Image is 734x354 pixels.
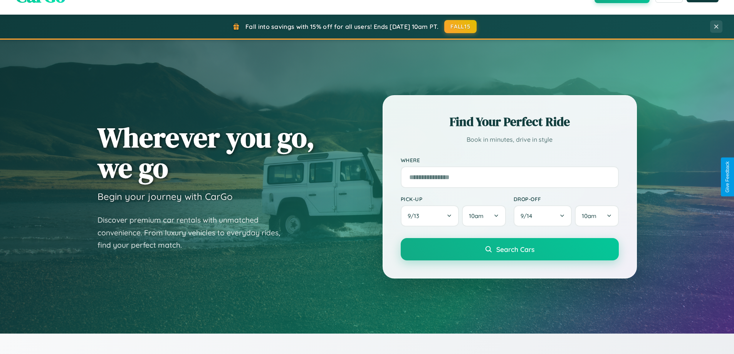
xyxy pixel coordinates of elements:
p: Discover premium car rentals with unmatched convenience. From luxury vehicles to everyday rides, ... [97,214,290,252]
h1: Wherever you go, we go [97,122,315,183]
button: 9/14 [514,205,572,226]
button: FALL15 [444,20,477,33]
span: Fall into savings with 15% off for all users! Ends [DATE] 10am PT. [245,23,438,30]
button: 10am [462,205,506,226]
button: 10am [575,205,618,226]
span: 9 / 13 [408,212,423,220]
p: Book in minutes, drive in style [401,134,619,145]
label: Pick-up [401,196,506,202]
button: Search Cars [401,238,619,260]
span: 9 / 14 [521,212,536,220]
label: Drop-off [514,196,619,202]
h3: Begin your journey with CarGo [97,191,233,202]
label: Where [401,157,619,163]
span: Search Cars [496,245,534,253]
h2: Find Your Perfect Ride [401,113,619,130]
span: 10am [582,212,596,220]
div: Give Feedback [725,161,730,193]
button: 9/13 [401,205,459,226]
span: 10am [469,212,484,220]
